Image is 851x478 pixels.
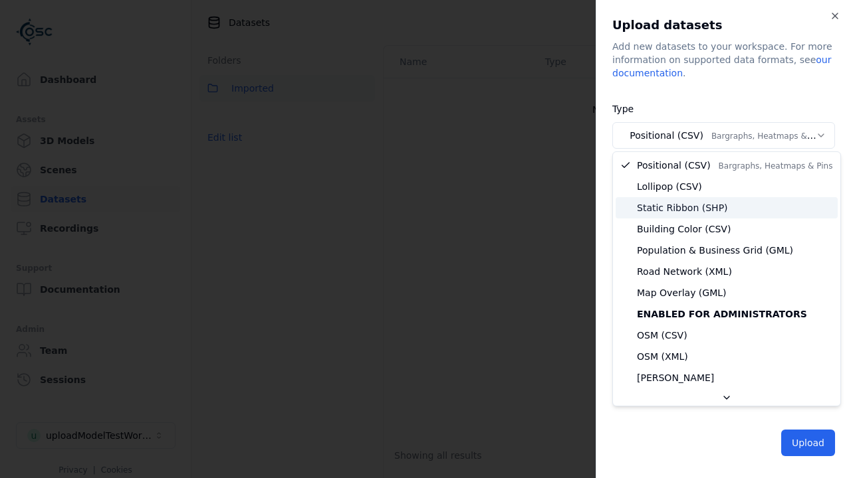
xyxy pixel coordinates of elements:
[637,159,832,172] span: Positional (CSV)
[719,161,833,171] span: Bargraphs, Heatmaps & Pins
[637,222,731,236] span: Building Color (CSV)
[637,201,728,214] span: Static Ribbon (SHP)
[637,244,793,257] span: Population & Business Grid (GML)
[616,303,838,325] div: Enabled for administrators
[637,265,732,278] span: Road Network (XML)
[637,329,687,342] span: OSM (CSV)
[637,371,714,384] span: [PERSON_NAME]
[637,180,702,193] span: Lollipop (CSV)
[637,350,688,363] span: OSM (XML)
[637,286,727,299] span: Map Overlay (GML)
